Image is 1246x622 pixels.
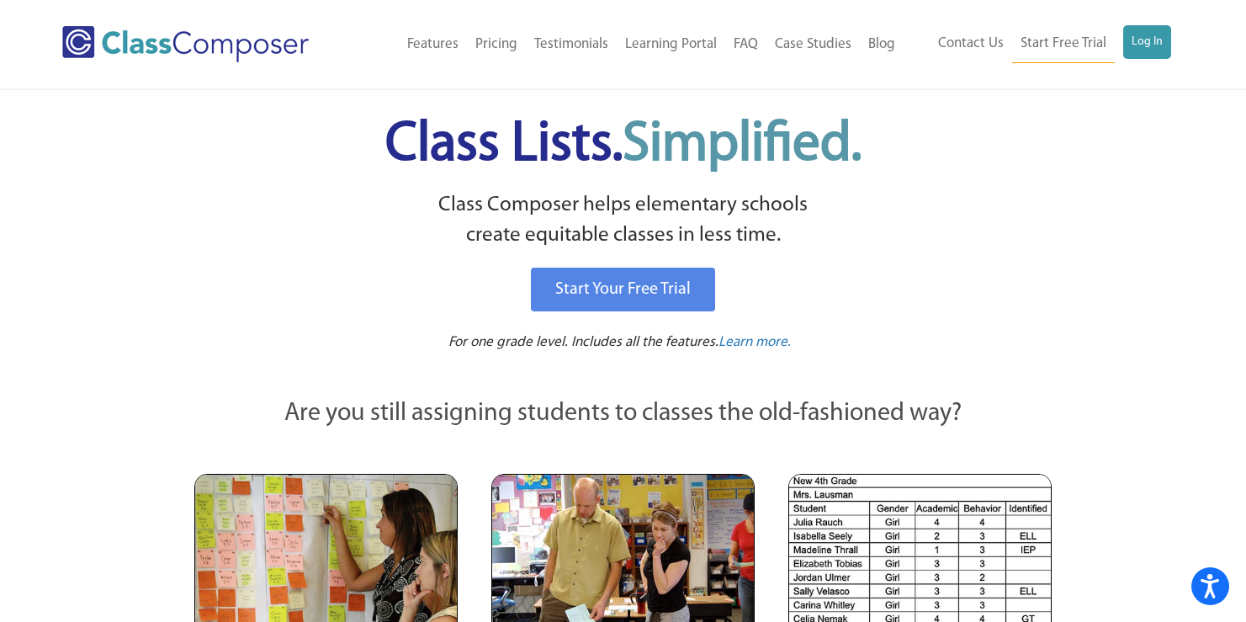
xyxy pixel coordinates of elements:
[467,26,526,63] a: Pricing
[355,26,903,63] nav: Header Menu
[555,281,691,298] span: Start Your Free Trial
[385,118,862,173] span: Class Lists.
[448,335,718,349] span: For one grade level. Includes all the features.
[718,335,791,349] span: Learn more.
[860,26,904,63] a: Blog
[904,25,1171,63] nav: Header Menu
[718,332,791,354] a: Learn more.
[1012,25,1115,63] a: Start Free Trial
[617,26,725,63] a: Learning Portal
[1123,25,1171,59] a: Log In
[623,118,862,173] span: Simplified.
[930,25,1012,62] a: Contact Us
[194,396,1052,433] p: Are you still assigning students to classes the old-fashioned way?
[526,26,617,63] a: Testimonials
[399,26,467,63] a: Features
[192,190,1055,252] p: Class Composer helps elementary schools create equitable classes in less time.
[766,26,860,63] a: Case Studies
[62,26,309,62] img: Class Composer
[725,26,766,63] a: FAQ
[531,268,715,311] a: Start Your Free Trial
